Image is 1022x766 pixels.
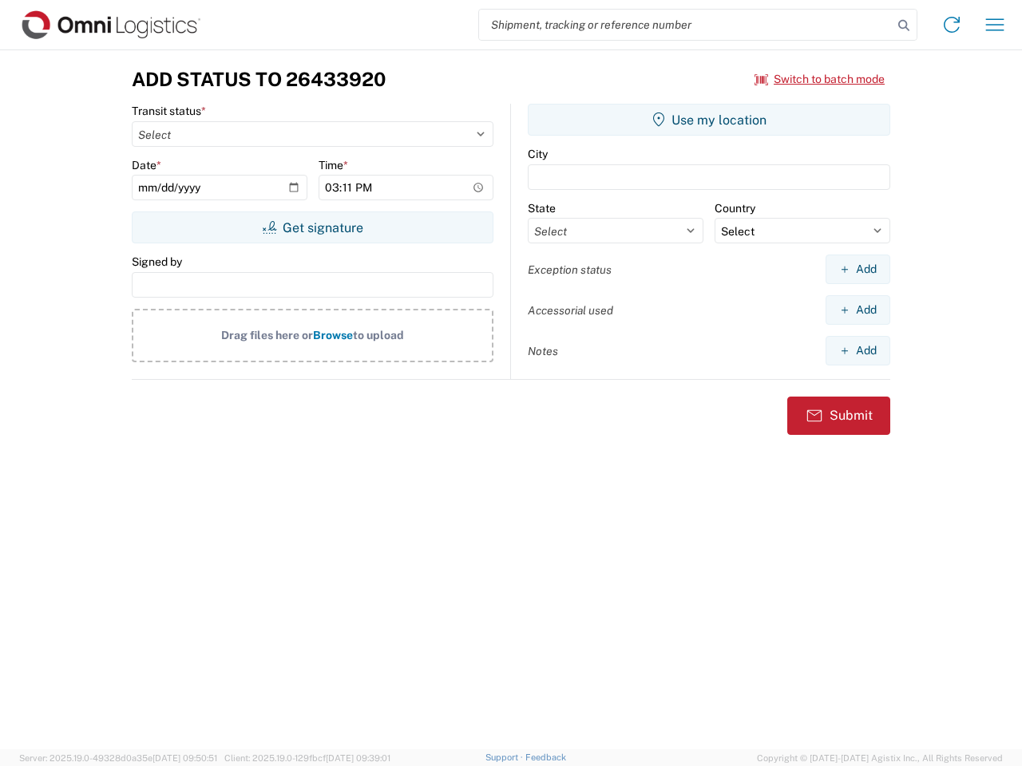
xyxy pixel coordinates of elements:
[132,68,386,91] h3: Add Status to 26433920
[479,10,893,40] input: Shipment, tracking or reference number
[221,329,313,342] span: Drag files here or
[19,753,217,763] span: Server: 2025.19.0-49328d0a35e
[528,147,548,161] label: City
[132,158,161,172] label: Date
[528,104,890,136] button: Use my location
[528,201,556,215] label: State
[826,295,890,325] button: Add
[528,303,613,318] label: Accessorial used
[757,751,1003,765] span: Copyright © [DATE]-[DATE] Agistix Inc., All Rights Reserved
[826,336,890,365] button: Add
[715,201,755,215] label: Country
[528,263,612,277] label: Exception status
[313,329,353,342] span: Browse
[326,753,390,763] span: [DATE] 09:39:01
[132,211,493,243] button: Get signature
[826,255,890,284] button: Add
[528,344,558,358] label: Notes
[787,397,890,435] button: Submit
[224,753,390,763] span: Client: 2025.19.0-129fbcf
[353,329,404,342] span: to upload
[485,752,525,762] a: Support
[525,752,566,762] a: Feedback
[319,158,348,172] label: Time
[132,104,206,118] label: Transit status
[132,255,182,269] label: Signed by
[755,66,885,93] button: Switch to batch mode
[153,753,217,763] span: [DATE] 09:50:51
